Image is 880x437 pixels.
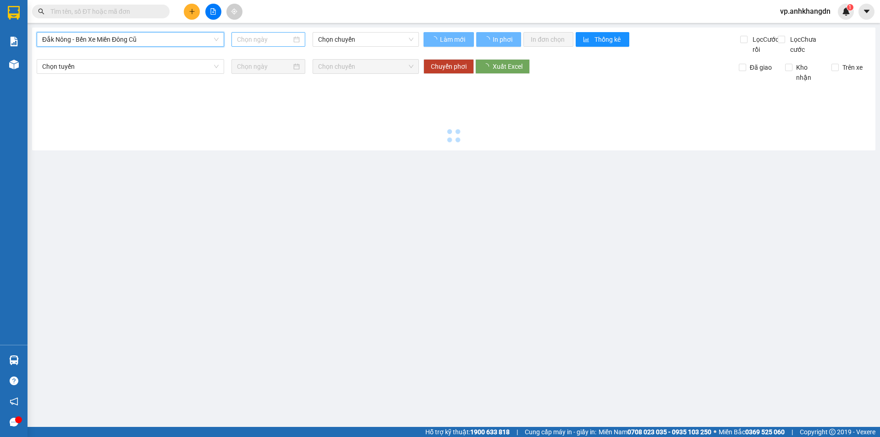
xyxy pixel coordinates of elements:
button: file-add [205,4,221,20]
button: bar-chartThống kê [576,32,629,47]
sup: 1 [847,4,853,11]
span: Đã giao [746,62,775,72]
span: plus [189,8,195,15]
span: | [517,427,518,437]
span: file-add [210,8,216,15]
span: loading [431,36,439,43]
span: search [38,8,44,15]
span: In phơi [493,34,514,44]
strong: 0708 023 035 - 0935 103 250 [627,428,711,436]
button: Chuyển phơi [423,59,474,74]
span: Kho nhận [792,62,825,83]
button: In đơn chọn [523,32,573,47]
span: copyright [829,429,836,435]
span: caret-down [863,7,871,16]
span: Làm mới [440,34,467,44]
span: ⚪️ [714,430,716,434]
span: Chọn tuyến [42,60,219,73]
span: message [10,418,18,426]
span: Miền Bắc [719,427,785,437]
span: loading [484,36,491,43]
input: Chọn ngày [237,61,291,72]
span: Thống kê [594,34,622,44]
span: Trên xe [839,62,866,72]
img: warehouse-icon [9,355,19,365]
span: | [792,427,793,437]
span: 1 [848,4,852,11]
button: Xuất Excel [475,59,530,74]
span: aim [231,8,237,15]
button: In phơi [476,32,521,47]
span: notification [10,397,18,406]
span: bar-chart [583,36,591,44]
img: solution-icon [9,37,19,46]
img: logo-vxr [8,6,20,20]
span: Chọn chuyến [318,33,413,46]
span: Đắk Nông - Bến Xe Miền Đông Cũ [42,33,219,46]
button: caret-down [858,4,874,20]
span: Lọc Chưa cước [786,34,834,55]
strong: 0369 525 060 [745,428,785,436]
span: Hỗ trợ kỹ thuật: [425,427,510,437]
button: Làm mới [423,32,474,47]
span: question-circle [10,376,18,385]
span: Chọn chuyến [318,60,413,73]
button: plus [184,4,200,20]
span: Lọc Cước rồi [749,34,780,55]
img: warehouse-icon [9,60,19,69]
span: Cung cấp máy in - giấy in: [525,427,596,437]
span: vp.anhkhangdn [773,6,838,17]
img: icon-new-feature [842,7,850,16]
span: Miền Nam [599,427,711,437]
input: Tìm tên, số ĐT hoặc mã đơn [50,6,159,17]
input: Chọn ngày [237,34,291,44]
strong: 1900 633 818 [470,428,510,436]
button: aim [226,4,242,20]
